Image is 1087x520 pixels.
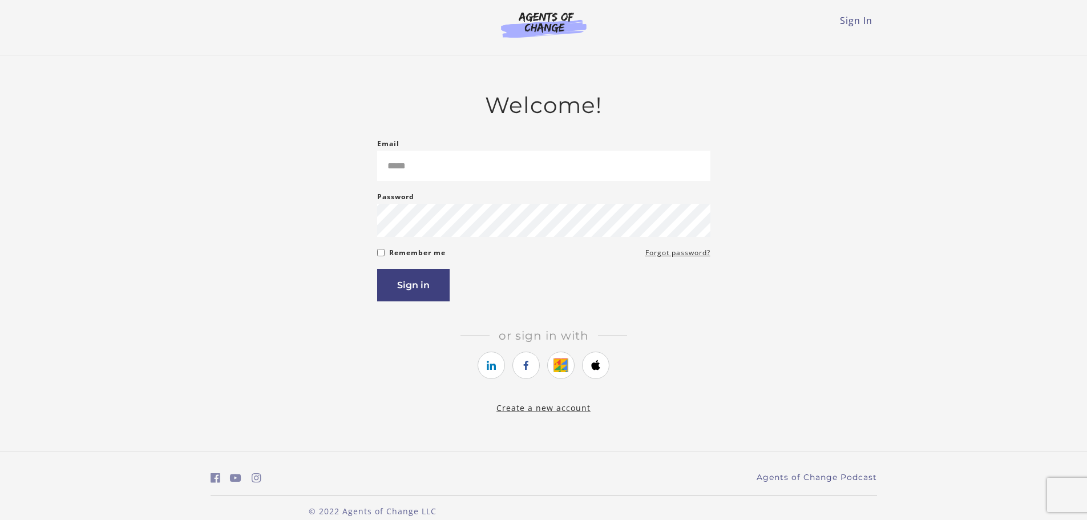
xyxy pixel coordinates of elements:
[547,352,575,379] a: https://courses.thinkific.com/users/auth/google?ss%5Breferral%5D=&ss%5Buser_return_to%5D=&ss%5Bvi...
[757,471,877,483] a: Agents of Change Podcast
[252,470,261,486] a: https://www.instagram.com/agentsofchangeprep/ (Open in a new window)
[377,269,450,301] button: Sign in
[645,246,710,260] a: Forgot password?
[377,190,414,204] label: Password
[377,92,710,119] h2: Welcome!
[496,402,591,413] a: Create a new account
[252,473,261,483] i: https://www.instagram.com/agentsofchangeprep/ (Open in a new window)
[211,505,535,517] p: © 2022 Agents of Change LLC
[840,14,872,27] a: Sign In
[230,470,241,486] a: https://www.youtube.com/c/AgentsofChangeTestPrepbyMeaganMitchell (Open in a new window)
[389,246,446,260] label: Remember me
[211,470,220,486] a: https://www.facebook.com/groups/aswbtestprep (Open in a new window)
[230,473,241,483] i: https://www.youtube.com/c/AgentsofChangeTestPrepbyMeaganMitchell (Open in a new window)
[512,352,540,379] a: https://courses.thinkific.com/users/auth/facebook?ss%5Breferral%5D=&ss%5Buser_return_to%5D=&ss%5B...
[489,11,599,38] img: Agents of Change Logo
[490,329,598,342] span: Or sign in with
[211,473,220,483] i: https://www.facebook.com/groups/aswbtestprep (Open in a new window)
[377,137,399,151] label: Email
[582,352,609,379] a: https://courses.thinkific.com/users/auth/apple?ss%5Breferral%5D=&ss%5Buser_return_to%5D=&ss%5Bvis...
[478,352,505,379] a: https://courses.thinkific.com/users/auth/linkedin?ss%5Breferral%5D=&ss%5Buser_return_to%5D=&ss%5B...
